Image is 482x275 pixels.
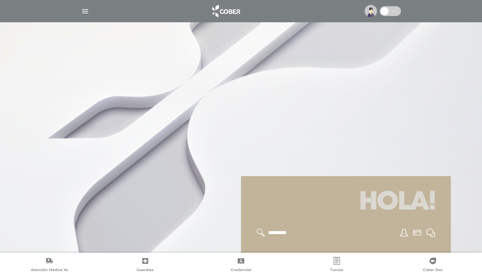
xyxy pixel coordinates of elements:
[137,267,153,273] span: Guardias
[97,257,193,274] a: Guardias
[423,267,443,273] span: Cober Doc
[31,267,68,273] span: Atención Médica Ya
[209,3,243,19] img: logo_cober_home-white.png
[365,5,377,17] img: profile-placeholder.svg
[385,257,481,274] a: Cober Doc
[231,267,251,273] span: Credencial
[193,257,289,274] a: Credencial
[81,7,89,15] img: Cober_menu-lines-white.svg
[249,184,443,221] h1: Hola!
[1,257,97,274] a: Atención Médica Ya
[330,267,343,273] span: Turnos
[289,257,385,274] a: Turnos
